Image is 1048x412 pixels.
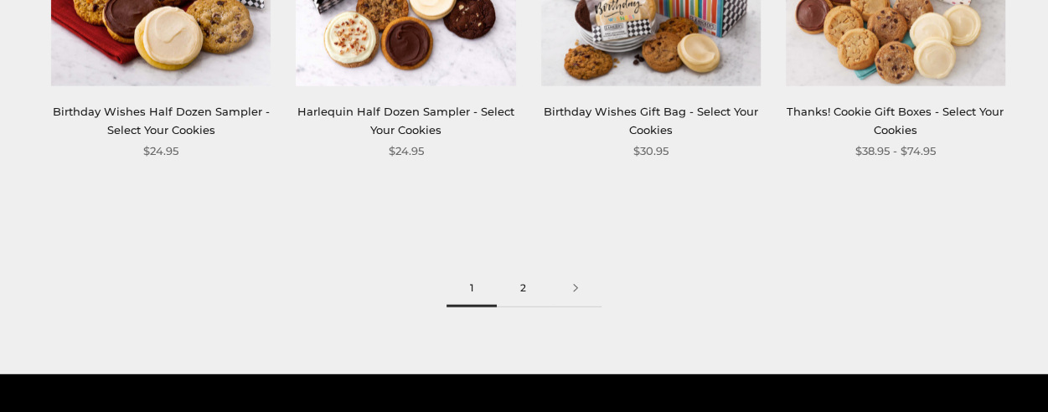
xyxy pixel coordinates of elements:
[550,270,601,307] a: Next page
[787,105,1004,136] a: Thanks! Cookie Gift Boxes - Select Your Cookies
[497,270,550,307] a: 2
[388,142,423,160] span: $24.95
[297,105,514,136] a: Harlequin Half Dozen Sampler - Select Your Cookies
[447,270,497,307] span: 1
[13,348,173,399] iframe: Sign Up via Text for Offers
[544,105,758,136] a: Birthday Wishes Gift Bag - Select Your Cookies
[855,142,936,160] span: $38.95 - $74.95
[633,142,669,160] span: $30.95
[53,105,270,136] a: Birthday Wishes Half Dozen Sampler - Select Your Cookies
[143,142,178,160] span: $24.95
